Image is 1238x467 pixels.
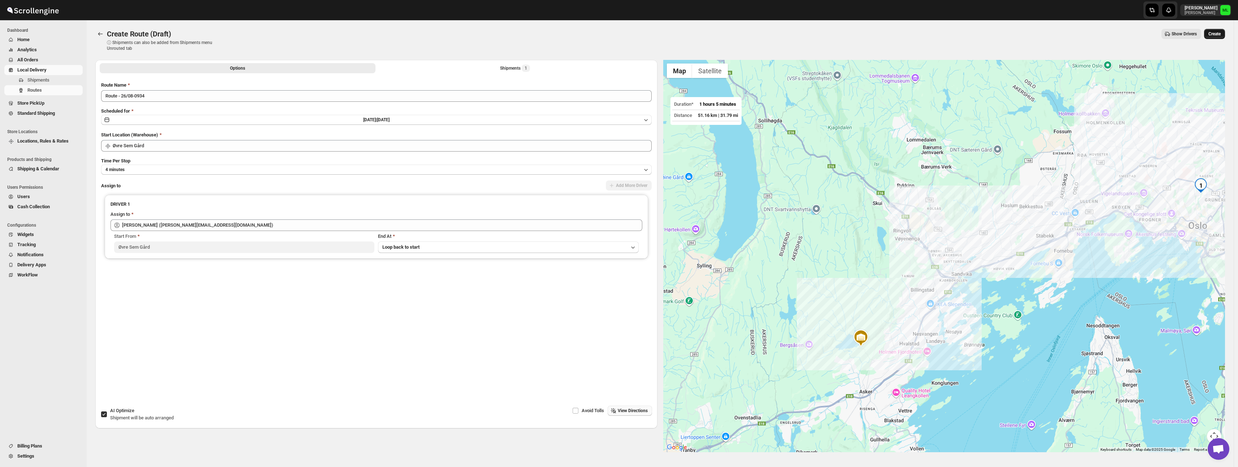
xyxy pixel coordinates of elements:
button: Routes [4,85,83,95]
button: Home [4,35,83,45]
span: Products and Shipping [7,157,83,162]
span: Assign to [101,183,121,188]
span: Options [230,65,245,71]
span: Create [1208,31,1221,37]
span: Shipping & Calendar [17,166,59,171]
button: All Orders [4,55,83,65]
span: Widgets [17,232,34,237]
span: AI Optimize [110,408,134,413]
button: WorkFlow [4,270,83,280]
input: Search location [113,140,652,152]
a: Open this area in Google Maps (opens a new window) [665,443,689,452]
span: Loop back to start [382,244,420,250]
span: Home [17,37,30,42]
input: Eg: Bengaluru Route [101,90,652,102]
span: Delivery Apps [17,262,46,267]
a: Open chat [1208,438,1229,460]
p: ⓘ Shipments can also be added from Shipments menu Unrouted tab [107,40,221,51]
span: Duration* [674,101,694,107]
span: Route Name [101,82,126,88]
button: Show street map [667,64,692,78]
h3: DRIVER 1 [110,201,642,208]
span: Locations, Rules & Rates [17,138,69,144]
span: [DATE] | [363,117,377,122]
span: Settings [17,453,34,459]
a: Terms (opens in new tab) [1180,448,1190,451]
span: Michael Lunga [1220,5,1230,15]
p: [PERSON_NAME] [1185,11,1217,15]
button: Billing Plans [4,441,83,451]
span: Shipments [27,77,49,83]
button: Locations, Rules & Rates [4,136,83,146]
span: Store Locations [7,129,83,135]
button: Analytics [4,45,83,55]
text: ML [1222,8,1228,13]
button: Create [1204,29,1225,39]
button: Notifications [4,250,83,260]
span: 1 hours 5 minutes [699,101,736,107]
button: Shipments [4,75,83,85]
button: Delivery Apps [4,260,83,270]
span: Cash Collection [17,204,50,209]
span: 51.16 km | 31.79 mi [698,113,738,118]
button: Selected Shipments [377,63,653,73]
span: Standard Shipping [17,110,55,116]
div: Assign to [110,211,130,218]
input: Search assignee [122,219,642,231]
button: All Route Options [100,63,375,73]
button: [DATE]|[DATE] [101,115,652,125]
button: Cash Collection [4,202,83,212]
span: Routes [27,87,42,93]
span: Avoid Tolls [582,408,604,413]
span: Notifications [17,252,44,257]
span: [DATE] [377,117,390,122]
button: Routes [95,29,105,39]
div: Shipments [500,65,530,72]
span: 1 [525,65,527,71]
span: Analytics [17,47,37,52]
span: Local Delivery [17,67,47,73]
span: Show Drivers [1172,31,1197,37]
span: Map data ©2025 Google [1136,448,1175,451]
span: 4 minutes [105,167,125,173]
button: 4 minutes [101,165,652,175]
span: All Orders [17,57,38,62]
button: Show Drivers [1161,29,1201,39]
span: Users Permissions [7,184,83,190]
button: Loop back to start [378,241,639,253]
div: 1 [1194,178,1208,193]
span: Users [17,194,30,199]
div: All Route Options [95,76,657,348]
span: Scheduled for [101,108,130,114]
span: WorkFlow [17,272,38,278]
span: Create Route (Draft) [107,30,171,38]
span: Dashboard [7,27,83,33]
img: Google [665,443,689,452]
span: Shipment will be auto arranged [110,415,174,420]
button: Show satellite imagery [692,64,728,78]
span: Start From [114,233,136,239]
div: End At [378,233,639,240]
button: Keyboard shortcuts [1100,447,1131,452]
span: Store PickUp [17,100,44,106]
button: User menu [1180,4,1231,16]
button: Tracking [4,240,83,250]
span: Start Location (Warehouse) [101,132,158,138]
span: Billing Plans [17,443,42,449]
button: Users [4,192,83,202]
button: Map camera controls [1207,429,1221,444]
span: Time Per Stop [101,158,130,163]
button: Widgets [4,230,83,240]
img: ScrollEngine [6,1,60,19]
a: Report a map error [1194,448,1223,451]
button: Settings [4,451,83,461]
button: Shipping & Calendar [4,164,83,174]
span: Configurations [7,222,83,228]
span: Tracking [17,242,36,247]
span: Distance [674,113,692,118]
p: [PERSON_NAME] [1185,5,1217,11]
